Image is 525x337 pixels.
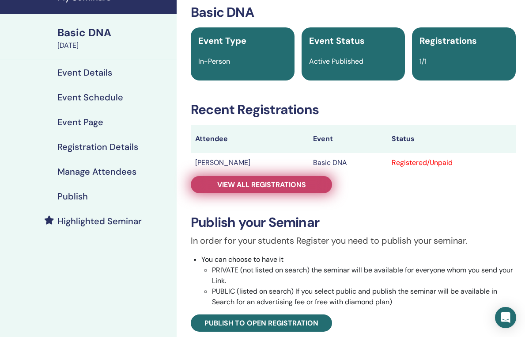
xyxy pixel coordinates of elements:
[204,318,318,328] span: Publish to open registration
[387,125,516,153] th: Status
[57,92,123,103] h4: Event Schedule
[392,157,511,168] div: Registered/Unpaid
[198,35,246,46] span: Event Type
[212,286,516,307] li: PUBLIC (listed on search) If you select public and publish the seminar will be available in Searc...
[57,25,171,40] div: Basic DNA
[419,57,427,66] span: 1/1
[57,166,136,177] h4: Manage Attendees
[191,102,516,118] h3: Recent Registrations
[309,153,387,172] td: Basic DNA
[191,4,516,20] h3: Basic DNA
[52,25,177,51] a: Basic DNA[DATE]
[191,314,332,332] a: Publish to open registration
[309,57,363,66] span: Active Published
[198,57,230,66] span: In-Person
[309,35,365,46] span: Event Status
[191,125,309,153] th: Attendee
[212,265,516,286] li: PRIVATE (not listed on search) the seminar will be available for everyone whom you send your Link.
[191,176,332,193] a: View all registrations
[419,35,477,46] span: Registrations
[191,234,516,247] p: In order for your students Register you need to publish your seminar.
[201,254,516,307] li: You can choose to have it
[57,142,138,152] h4: Registration Details
[191,214,516,230] h3: Publish your Seminar
[217,180,306,189] span: View all registrations
[57,191,88,202] h4: Publish
[191,153,309,172] td: [PERSON_NAME]
[495,307,516,328] div: Open Intercom Messenger
[57,117,103,127] h4: Event Page
[57,216,142,226] h4: Highlighted Seminar
[57,40,171,51] div: [DATE]
[57,67,112,78] h4: Event Details
[309,125,387,153] th: Event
